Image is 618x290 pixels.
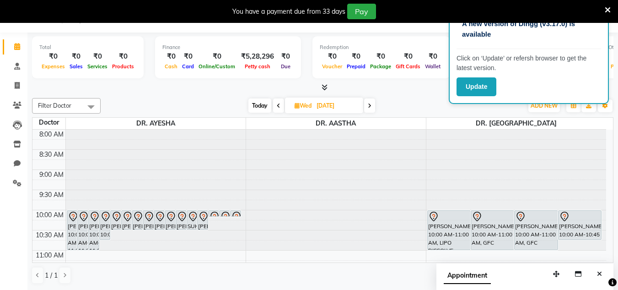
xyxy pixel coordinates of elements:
div: [PERSON_NAME], 10:00 AM-10:30 AM, FACE TREATMENT [132,211,142,230]
div: ₹0 [162,51,180,62]
span: Petty cash [242,63,273,70]
div: [PERSON_NAME], 10:00 AM-10:10 AM, PACKAGE RENEWAL [220,211,230,216]
div: [PERSON_NAME], 10:00 AM-10:30 AM, FACE TREATMENT [154,211,164,230]
div: [PERSON_NAME], 10:00 AM-10:30 AM, FACE TREATMENT [198,211,208,230]
span: Gift Cards [393,63,423,70]
p: A new version of Dingg (v3.17.0) is available [462,19,596,39]
div: 9:30 AM [38,190,65,200]
span: Today [248,98,271,113]
div: [PERSON_NAME], 10:00 AM-10:45 AM, SPOT SCAR [MEDICAL_DATA] TREATMENT [100,211,110,240]
div: ₹0 [278,51,294,62]
button: Update [457,77,496,96]
div: [PERSON_NAME], 10:00 AM-11:00 AM, CO2 FRACTIONAL LASER [67,211,77,250]
div: [PERSON_NAME], 10:00 AM-11:00 AM, CO2 FRACTIONAL LASER [78,211,88,250]
div: Redemption [320,44,443,51]
div: [PERSON_NAME], 10:00 AM-10:45 AM, SPOT SCAR [MEDICAL_DATA] TREATMENT [559,211,601,240]
button: Close [593,267,606,281]
span: Prepaid [344,63,368,70]
span: ADD NEW [531,102,558,109]
div: [PERSON_NAME], 10:00 AM-11:00 AM, LIPO DISSOLVE INJECTION [428,211,470,250]
div: Finance [162,44,294,51]
div: 9:00 AM [38,170,65,180]
span: DR. AASTHA [246,118,426,129]
span: Package [368,63,393,70]
span: Online/Custom [196,63,237,70]
div: [PERSON_NAME], 10:00 AM-11:00 AM, GFC [471,211,514,250]
span: DR. [GEOGRAPHIC_DATA] [426,118,607,129]
span: Due [279,63,293,70]
div: ₹0 [344,51,368,62]
div: ₹0 [368,51,393,62]
div: 8:00 AM [38,130,65,139]
div: [PERSON_NAME], 10:00 AM-10:30 AM, CLASSIC GLUTA [176,211,186,230]
span: Products [110,63,136,70]
button: ADD NEW [528,99,560,112]
span: Sales [67,63,85,70]
span: Appointment [444,268,491,284]
div: ₹0 [67,51,85,62]
div: [PERSON_NAME], 10:00 AM-10:30 AM, FACE TREATMENT [111,211,121,230]
span: Expenses [39,63,67,70]
div: 10:00 AM [34,210,65,220]
span: Filter Doctor [38,102,71,109]
span: Wallet [423,63,443,70]
span: Card [180,63,196,70]
div: Doctor [32,118,65,127]
span: Cash [162,63,180,70]
span: Voucher [320,63,344,70]
div: [PERSON_NAME], 10:00 AM-11:00 AM, LASER HAIR REDUCTION [89,211,99,250]
div: ₹0 [85,51,110,62]
div: 10:30 AM [34,230,65,240]
div: 8:30 AM [38,150,65,159]
input: 2025-09-03 [314,99,360,113]
div: [PERSON_NAME], 10:00 AM-10:30 AM, FACE TREATMENT [165,211,175,230]
span: DR. AYESHA [66,118,246,129]
div: 11:00 AM [34,251,65,260]
div: ₹5,28,296 [237,51,278,62]
div: You have a payment due from 33 days [232,7,345,16]
div: SUHAANI * SHAIKH, 10:00 AM-10:30 AM, FACE LASER TRTEATMENT [187,211,197,230]
div: ₹0 [320,51,344,62]
div: ₹0 [196,51,237,62]
div: ₹0 [39,51,67,62]
div: ₹0 [110,51,136,62]
span: Services [85,63,110,70]
div: [PERSON_NAME], 10:00 AM-10:30 AM, FACE TREATMENT [143,211,153,230]
button: Pay [347,4,376,19]
div: ₹0 [423,51,443,62]
div: [PERSON_NAME], 10:00 AM-11:00 AM, GFC [515,211,557,250]
div: [PERSON_NAME], 10:00 AM-10:10 AM, PACKAGE RENEWAL [209,211,219,216]
span: 1 / 1 [45,271,58,280]
span: Wed [292,102,314,109]
div: [PERSON_NAME], 10:00 AM-10:10 AM, FACE TREATMENT [231,211,241,216]
div: ₹0 [180,51,196,62]
div: [PERSON_NAME], 10:00 AM-10:30 AM, FACE TREATMENT [122,211,132,230]
div: Total [39,44,136,51]
div: ₹0 [393,51,423,62]
p: Click on ‘Update’ or refersh browser to get the latest version. [457,54,601,73]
